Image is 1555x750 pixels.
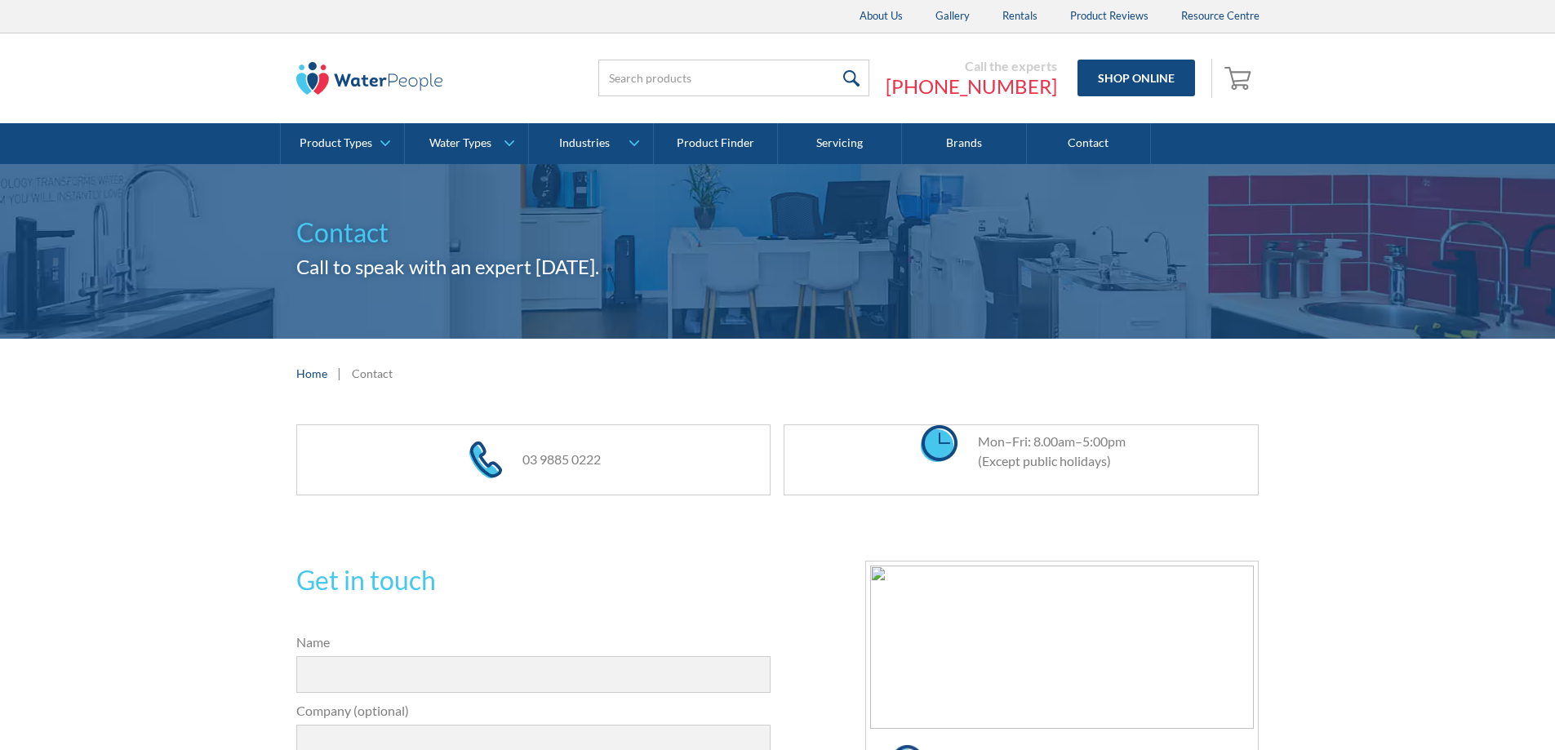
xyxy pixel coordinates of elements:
a: Home [296,365,327,382]
a: Servicing [778,123,902,164]
img: clock icon [921,425,957,462]
a: Shop Online [1077,60,1195,96]
div: Contact [352,365,393,382]
div: Industries [559,136,610,150]
a: Open empty cart [1220,59,1260,98]
label: Company (optional) [296,701,771,721]
div: Product Types [300,136,372,150]
a: 03 9885 0222 [522,451,601,467]
a: Brands [902,123,1026,164]
a: Product Types [281,123,404,164]
a: Contact [1027,123,1151,164]
a: [PHONE_NUMBER] [886,74,1057,99]
img: shopping cart [1224,64,1255,91]
div: Call the experts [886,58,1057,74]
div: Water Types [429,136,491,150]
img: The Water People [296,62,443,95]
input: Search products [598,60,869,96]
img: phone icon [469,442,502,478]
a: Product Finder [654,123,778,164]
a: Water Types [405,123,528,164]
h2: Get in touch [296,561,771,600]
div: | [335,363,344,383]
h1: Contact [296,213,1260,252]
a: Industries [529,123,652,164]
label: Name [296,632,771,652]
h2: Call to speak with an expert [DATE]. [296,252,1260,282]
div: Mon–Fri: 8.00am–5:00pm (Except public holidays) [962,432,1126,471]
